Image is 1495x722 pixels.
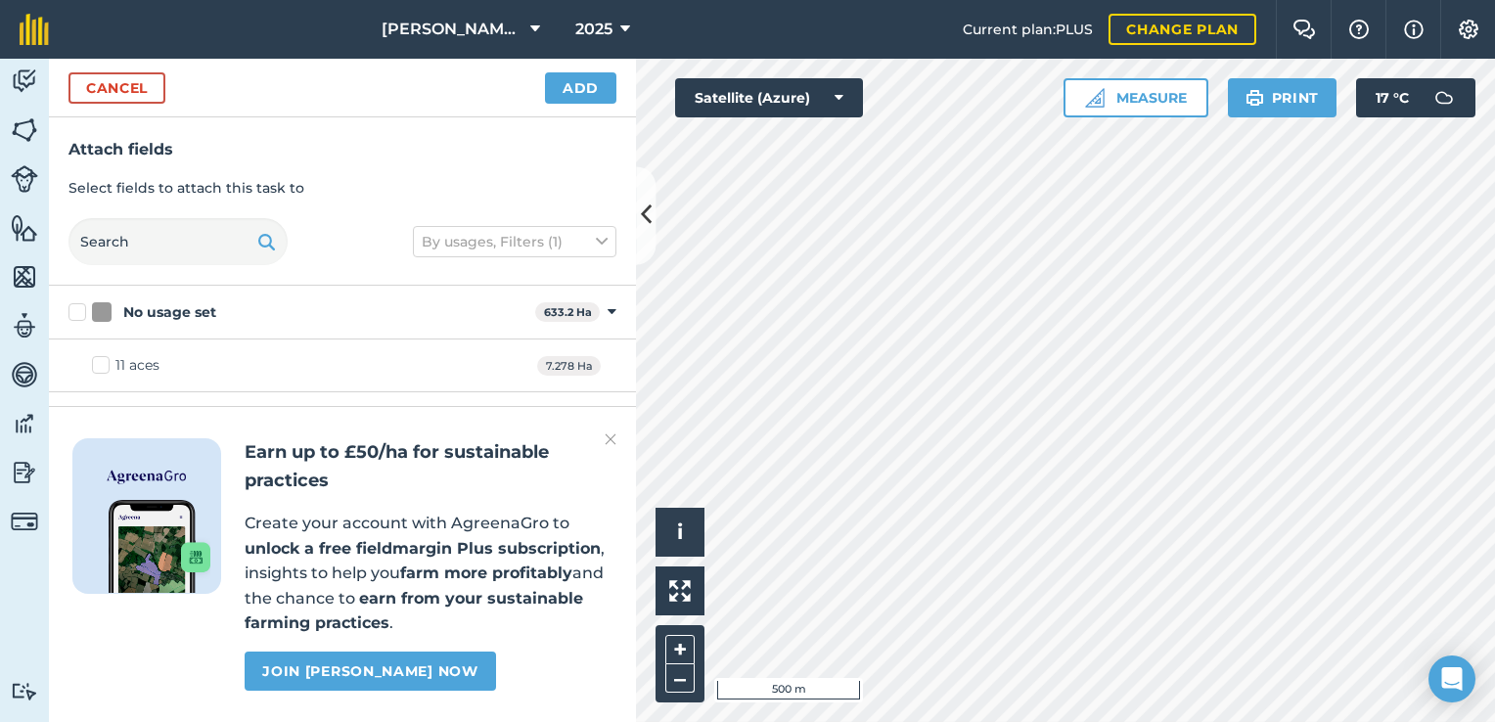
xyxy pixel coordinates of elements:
[1428,655,1475,702] div: Open Intercom Messenger
[1292,20,1316,39] img: Two speech bubbles overlapping with the left bubble in the forefront
[11,409,38,438] img: svg+xml;base64,PD94bWwgdmVyc2lvbj0iMS4wIiBlbmNvZGluZz0idXRmLTgiPz4KPCEtLSBHZW5lcmF0b3I6IEFkb2JlIE...
[68,72,165,104] button: Cancel
[11,213,38,243] img: svg+xml;base64,PHN2ZyB4bWxucz0iaHR0cDovL3d3dy53My5vcmcvMjAwMC9zdmciIHdpZHRoPSI1NiIgaGVpZ2h0PSI2MC...
[665,635,695,664] button: +
[1109,14,1256,45] a: Change plan
[11,311,38,340] img: svg+xml;base64,PD94bWwgdmVyc2lvbj0iMS4wIiBlbmNvZGluZz0idXRmLTgiPz4KPCEtLSBHZW5lcmF0b3I6IEFkb2JlIE...
[1457,20,1480,39] img: A cog icon
[11,67,38,96] img: svg+xml;base64,PD94bWwgdmVyc2lvbj0iMS4wIiBlbmNvZGluZz0idXRmLTgiPz4KPCEtLSBHZW5lcmF0b3I6IEFkb2JlIE...
[1425,78,1464,117] img: svg+xml;base64,PD94bWwgdmVyc2lvbj0iMS4wIiBlbmNvZGluZz0idXRmLTgiPz4KPCEtLSBHZW5lcmF0b3I6IEFkb2JlIE...
[11,115,38,145] img: svg+xml;base64,PHN2ZyB4bWxucz0iaHR0cDovL3d3dy53My5vcmcvMjAwMC9zdmciIHdpZHRoPSI1NiIgaGVpZ2h0PSI2MC...
[1228,78,1337,117] button: Print
[1347,20,1371,39] img: A question mark icon
[669,580,691,602] img: Four arrows, one pointing top left, one top right, one bottom right and the last bottom left
[68,177,616,199] p: Select fields to attach this task to
[1085,88,1105,108] img: Ruler icon
[963,19,1093,40] span: Current plan : PLUS
[1376,78,1409,117] span: 17 ° C
[245,539,601,558] strong: unlock a free fieldmargin Plus subscription
[11,458,38,487] img: svg+xml;base64,PD94bWwgdmVyc2lvbj0iMS4wIiBlbmNvZGluZz0idXRmLTgiPz4KPCEtLSBHZW5lcmF0b3I6IEFkb2JlIE...
[1356,78,1475,117] button: 17 °C
[245,438,612,495] h2: Earn up to £50/ha for sustainable practices
[656,508,704,557] button: i
[123,302,216,323] div: No usage set
[245,511,612,636] p: Create your account with AgreenaGro to , insights to help you and the chance to .
[400,564,572,582] strong: farm more profitably
[413,226,616,257] button: By usages, Filters (1)
[675,78,863,117] button: Satellite (Azure)
[11,682,38,700] img: svg+xml;base64,PD94bWwgdmVyc2lvbj0iMS4wIiBlbmNvZGluZz0idXRmLTgiPz4KPCEtLSBHZW5lcmF0b3I6IEFkb2JlIE...
[115,355,159,376] div: 11 aces
[545,72,616,104] button: Add
[68,137,616,162] h3: Attach fields
[544,305,592,319] strong: 633.2 Ha
[257,230,276,253] img: svg+xml;base64,PHN2ZyB4bWxucz0iaHR0cDovL3d3dy53My5vcmcvMjAwMC9zdmciIHdpZHRoPSIxOSIgaGVpZ2h0PSIyNC...
[665,664,695,693] button: –
[575,18,612,41] span: 2025
[11,165,38,193] img: svg+xml;base64,PD94bWwgdmVyc2lvbj0iMS4wIiBlbmNvZGluZz0idXRmLTgiPz4KPCEtLSBHZW5lcmF0b3I6IEFkb2JlIE...
[11,262,38,292] img: svg+xml;base64,PHN2ZyB4bWxucz0iaHR0cDovL3d3dy53My5vcmcvMjAwMC9zdmciIHdpZHRoPSI1NiIgaGVpZ2h0PSI2MC...
[677,519,683,544] span: i
[382,18,522,41] span: [PERSON_NAME] LTD
[20,14,49,45] img: fieldmargin Logo
[109,500,210,593] img: Screenshot of the Gro app
[245,652,495,691] a: Join [PERSON_NAME] now
[11,360,38,389] img: svg+xml;base64,PD94bWwgdmVyc2lvbj0iMS4wIiBlbmNvZGluZz0idXRmLTgiPz4KPCEtLSBHZW5lcmF0b3I6IEFkb2JlIE...
[68,218,288,265] input: Search
[11,508,38,535] img: svg+xml;base64,PD94bWwgdmVyc2lvbj0iMS4wIiBlbmNvZGluZz0idXRmLTgiPz4KPCEtLSBHZW5lcmF0b3I6IEFkb2JlIE...
[245,589,583,633] strong: earn from your sustainable farming practices
[537,356,601,377] span: 7.278 Ha
[1404,18,1424,41] img: svg+xml;base64,PHN2ZyB4bWxucz0iaHR0cDovL3d3dy53My5vcmcvMjAwMC9zdmciIHdpZHRoPSIxNyIgaGVpZ2h0PSIxNy...
[1246,86,1264,110] img: svg+xml;base64,PHN2ZyB4bWxucz0iaHR0cDovL3d3dy53My5vcmcvMjAwMC9zdmciIHdpZHRoPSIxOSIgaGVpZ2h0PSIyNC...
[605,428,616,451] img: svg+xml;base64,PHN2ZyB4bWxucz0iaHR0cDovL3d3dy53My5vcmcvMjAwMC9zdmciIHdpZHRoPSIyMiIgaGVpZ2h0PSIzMC...
[1064,78,1208,117] button: Measure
